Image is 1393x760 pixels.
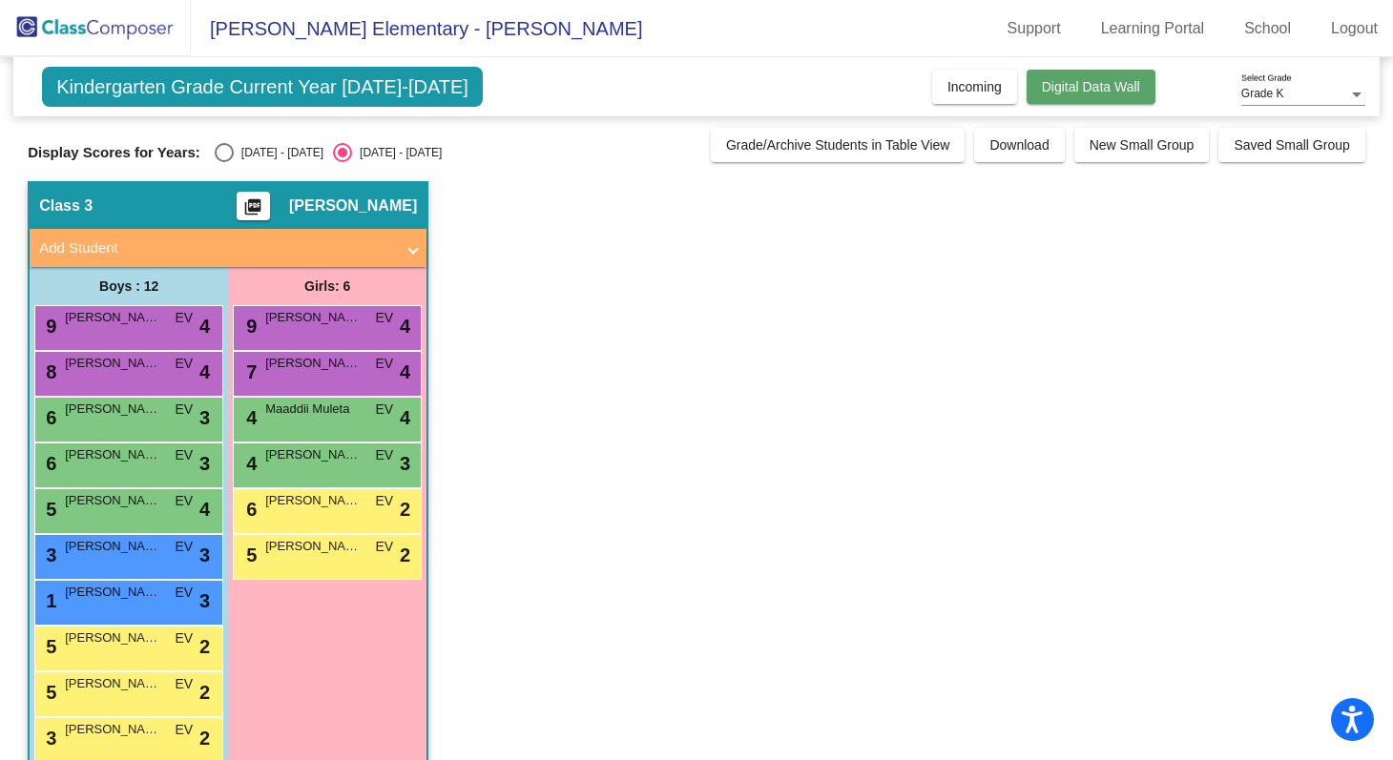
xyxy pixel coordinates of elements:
[989,137,1049,153] span: Download
[65,674,160,693] span: [PERSON_NAME]
[1316,13,1393,44] a: Logout
[28,144,200,161] span: Display Scores for Years:
[199,449,210,478] span: 3
[265,537,361,556] span: [PERSON_NAME]
[41,682,56,703] span: 5
[1074,128,1210,162] button: New Small Group
[241,197,264,224] mat-icon: picture_as_pdf
[241,361,257,382] span: 7
[41,407,56,428] span: 6
[400,541,410,569] span: 2
[376,445,394,465] span: EV
[974,128,1064,162] button: Download
[65,491,160,510] span: [PERSON_NAME]
[176,354,194,374] span: EV
[265,354,361,373] span: [PERSON_NAME]
[241,544,257,565] span: 5
[65,445,160,464] span: [PERSON_NAME]
[65,537,160,556] span: [PERSON_NAME]
[41,453,56,474] span: 6
[400,358,410,386] span: 4
[41,544,56,565] span: 3
[65,628,160,647] span: [PERSON_NAME]
[400,312,410,340] span: 4
[199,724,210,752] span: 2
[65,720,160,739] span: [PERSON_NAME]
[241,407,257,428] span: 4
[241,453,257,474] span: 4
[176,537,194,557] span: EV
[41,590,56,611] span: 1
[376,354,394,374] span: EV
[176,583,194,603] span: EV
[1042,79,1140,94] span: Digital Data Wall
[228,267,426,305] div: Girls: 6
[1241,87,1284,100] span: Grade K
[932,70,1017,104] button: Incoming
[1234,137,1349,153] span: Saved Small Group
[176,400,194,420] span: EV
[1090,137,1195,153] span: New Small Group
[191,13,642,44] span: [PERSON_NAME] Elementary - [PERSON_NAME]
[726,137,950,153] span: Grade/Archive Students in Table View
[30,229,426,267] mat-expansion-panel-header: Add Student
[30,267,228,305] div: Boys : 12
[41,361,56,382] span: 8
[39,196,93,216] span: Class 3
[237,192,270,220] button: Print Students Details
[199,358,210,386] span: 4
[176,445,194,465] span: EV
[199,541,210,569] span: 3
[65,308,160,327] span: [PERSON_NAME]
[65,400,160,419] span: [PERSON_NAME]
[176,491,194,511] span: EV
[1027,70,1155,104] button: Digital Data Wall
[711,128,966,162] button: Grade/Archive Students in Table View
[1229,13,1306,44] a: School
[376,491,394,511] span: EV
[199,632,210,661] span: 2
[265,491,361,510] span: [PERSON_NAME]
[376,308,394,328] span: EV
[42,67,483,107] span: Kindergarten Grade Current Year [DATE]-[DATE]
[65,354,160,373] span: [PERSON_NAME]
[400,449,410,478] span: 3
[265,400,361,419] span: Maaddii Muleta
[215,143,442,162] mat-radio-group: Select an option
[199,403,210,432] span: 3
[65,583,160,602] span: [PERSON_NAME] [PERSON_NAME]
[400,495,410,524] span: 2
[265,308,361,327] span: [PERSON_NAME]
[176,308,194,328] span: EV
[992,13,1076,44] a: Support
[199,586,210,615] span: 3
[176,674,194,694] span: EV
[199,678,210,707] span: 2
[376,400,394,420] span: EV
[241,316,257,337] span: 9
[199,495,210,524] span: 4
[352,144,442,161] div: [DATE] - [DATE]
[400,403,410,432] span: 4
[241,499,257,520] span: 6
[234,144,323,161] div: [DATE] - [DATE]
[41,499,56,520] span: 5
[41,728,56,749] span: 3
[376,537,394,557] span: EV
[265,445,361,464] span: [PERSON_NAME]
[41,316,56,337] span: 9
[176,628,194,648] span: EV
[289,196,417,216] span: [PERSON_NAME]
[947,79,1002,94] span: Incoming
[199,312,210,340] span: 4
[1218,128,1364,162] button: Saved Small Group
[1086,13,1220,44] a: Learning Portal
[176,720,194,740] span: EV
[39,237,394,259] mat-panel-title: Add Student
[41,636,56,657] span: 5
